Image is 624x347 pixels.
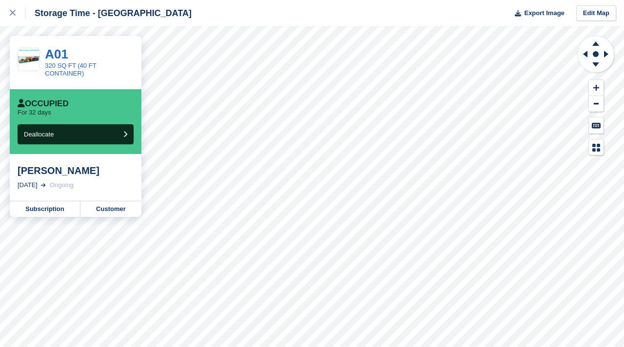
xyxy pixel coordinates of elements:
[576,5,616,21] a: Edit Map
[589,117,604,134] button: Keyboard Shortcuts
[589,96,604,112] button: Zoom Out
[589,139,604,155] button: Map Legend
[509,5,565,21] button: Export Image
[24,131,54,138] span: Deallocate
[18,99,69,109] div: Occupied
[26,7,192,19] div: Storage Time - [GEOGRAPHIC_DATA]
[45,62,96,77] a: 320 SQ FT (40 FT CONTAINER)
[10,201,80,217] a: Subscription
[18,124,134,144] button: Deallocate
[524,8,564,18] span: Export Image
[50,180,74,190] div: Ongoing
[18,109,51,116] p: For 32 days
[41,183,46,187] img: arrow-right-light-icn-cde0832a797a2874e46488d9cf13f60e5c3a73dbe684e267c42b8395dfbc2abf.svg
[589,80,604,96] button: Zoom In
[18,180,38,190] div: [DATE]
[18,49,39,70] img: 10ft%20Container%20(80%20SQ%20FT).png
[45,47,68,61] a: A01
[18,165,134,176] div: [PERSON_NAME]
[80,201,141,217] a: Customer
